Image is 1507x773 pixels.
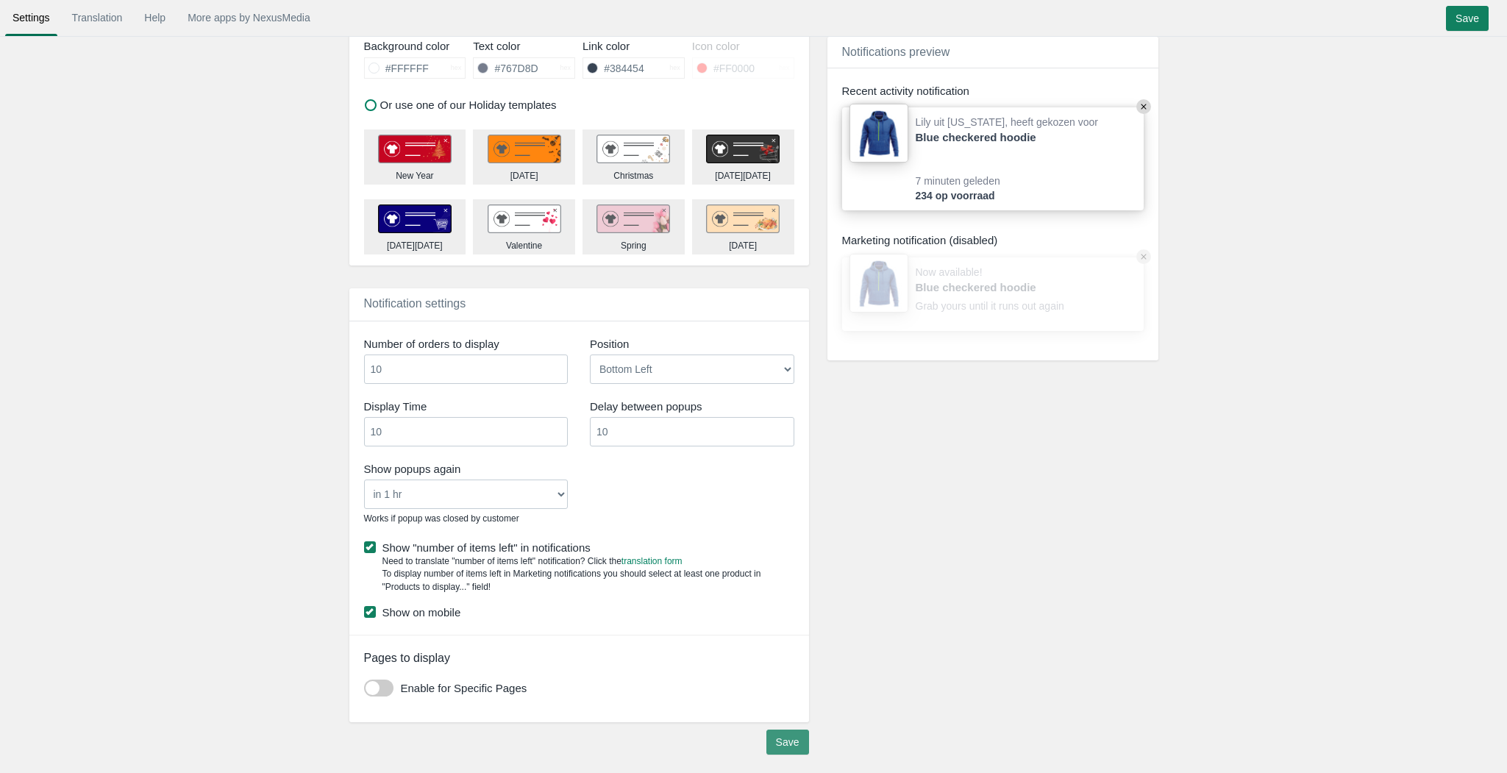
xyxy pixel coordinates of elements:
label: Or use one of our Holiday templates [365,97,557,113]
label: Number of orders to display [364,336,569,352]
a: Blue checkered hoodie [916,129,1070,145]
input: Save [766,730,809,755]
span: Notifications preview [842,46,950,58]
input: Interval Time [590,417,794,446]
a: Blue checkered hoodie [916,279,1070,295]
div: Recent activity notification [842,83,1144,99]
input: Save [1446,6,1489,31]
img: spring.png [596,204,670,234]
a: translation form [621,556,683,566]
label: Show popups again [364,461,569,477]
label: Position [590,336,794,352]
span: hex [779,63,790,73]
a: Settings [5,4,57,31]
input: Display Time [364,417,569,446]
img: 80x80_sample.jpg [849,104,908,163]
div: [DATE] [510,170,538,182]
span: hex [451,63,462,73]
label: Show on mobile [364,605,794,620]
a: Help [137,4,173,31]
div: Lily uit [US_STATE], heeft gekozen voor [916,115,1099,174]
label: Show "number of items left" in notifications [364,540,794,555]
img: christmas.png [596,135,670,164]
div: [DATE][DATE] [715,170,771,182]
div: Pages to display [353,650,809,667]
span: Notification settings [364,297,466,310]
label: Enable for Specific Pages [401,680,787,696]
div: Background color [364,38,466,54]
div: Spring [621,240,646,252]
div: Christmas [613,170,653,182]
div: Link color [583,38,685,54]
img: halloweeen.png [488,135,561,164]
div: Need to translate "number of items left" notification? Click the To display number of items left ... [364,555,794,593]
span: hex [560,63,571,73]
img: black_friday.png [706,135,780,164]
div: Icon color [692,38,794,54]
div: [DATE][DATE] [387,240,443,252]
div: New Year [396,170,433,182]
span: 234 op voorraad [916,188,995,203]
a: More apps by NexusMedia [180,4,318,31]
img: 80x80_sample.jpg [849,254,908,313]
img: cyber_monday.png [378,204,452,234]
div: [DATE] [729,240,757,252]
div: Now available! Grab yours until it runs out again [916,265,1070,324]
img: thanksgiving.png [706,204,780,234]
div: Text color [473,38,575,54]
img: valentine.png [488,204,561,234]
label: Delay between popups [590,399,794,414]
a: Translation [65,4,130,31]
span: hex [669,63,680,73]
label: Display Time [364,399,569,414]
span: 7 minuten geleden [916,174,1015,188]
div: Valentine [506,240,542,252]
img: new_year.png [378,135,452,164]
